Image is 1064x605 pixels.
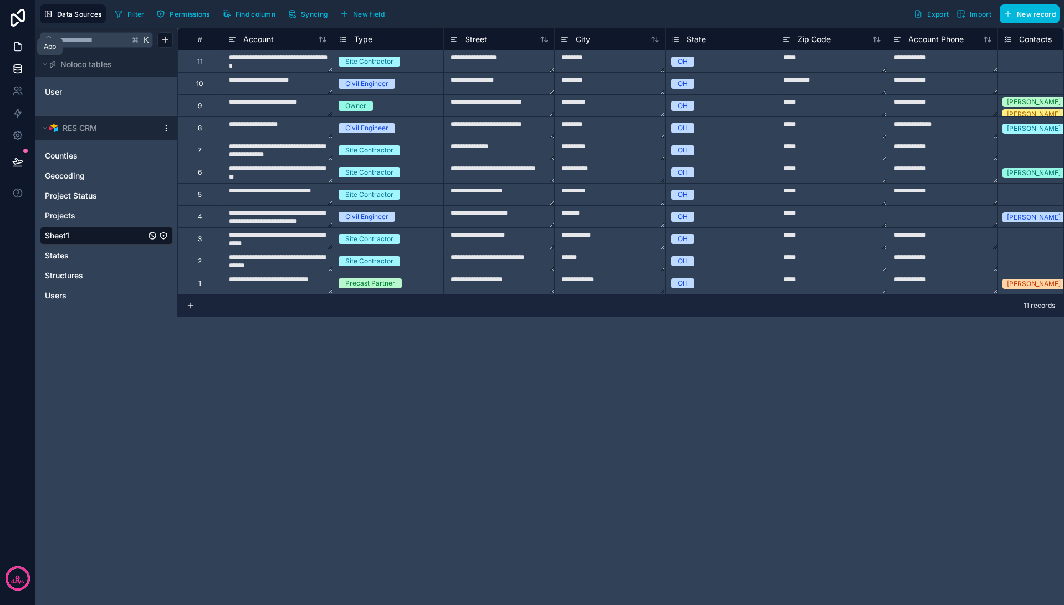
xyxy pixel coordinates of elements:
span: Geocoding [45,170,85,181]
div: OH [678,101,688,111]
div: Projects [40,207,173,225]
div: Owner [345,101,366,111]
p: days [11,577,24,586]
button: New field [336,6,388,22]
span: States [45,250,69,261]
div: 8 [198,124,202,133]
a: Users [45,290,146,301]
div: Site Contractor [345,167,393,177]
span: Project Status [45,190,97,201]
div: OH [678,145,688,155]
span: 11 records [1024,301,1055,310]
button: Data Sources [40,4,106,23]
span: Users [45,290,66,301]
div: [PERSON_NAME] [1007,124,1061,134]
div: 4 [198,212,202,221]
div: OH [678,167,688,177]
div: Structures [40,267,173,284]
span: Sheet1 [45,230,69,241]
span: Find column [236,10,275,18]
div: App [44,42,56,51]
button: Noloco tables [40,57,166,72]
span: Type [354,34,372,45]
img: Airtable Logo [49,124,58,133]
div: 9 [198,101,202,110]
div: Sheet1 [40,227,173,245]
a: New record [995,4,1060,23]
div: Site Contractor [345,57,393,67]
span: RES CRM [63,123,97,134]
span: Syncing [301,10,328,18]
a: Syncing [284,6,336,22]
span: Data Sources [57,10,102,18]
div: 7 [198,146,202,155]
span: User [45,87,62,98]
span: Noloco tables [60,59,112,70]
a: User [45,87,135,98]
span: New record [1017,10,1056,18]
span: K [142,36,150,44]
div: 6 [198,168,202,177]
div: OH [678,79,688,89]
button: Filter [110,6,149,22]
div: [PERSON_NAME] [1007,97,1061,107]
div: OH [678,256,688,266]
button: Find column [218,6,279,22]
span: Import [970,10,991,18]
div: 11 [197,57,203,66]
span: Account Phone [908,34,964,45]
div: [PERSON_NAME] [1007,212,1061,222]
a: Project Status [45,190,146,201]
a: Geocoding [45,170,146,181]
div: Project Status [40,187,173,205]
span: Projects [45,210,75,221]
div: 2 [198,257,202,266]
span: Account [243,34,274,45]
span: New field [353,10,385,18]
div: Civil Engineer [345,212,388,222]
a: Structures [45,270,146,281]
button: Syncing [284,6,331,22]
div: User [40,83,173,101]
button: Airtable LogoRES CRM [40,120,157,136]
a: Permissions [152,6,218,22]
div: OH [678,212,688,222]
div: Precast Partner [345,278,395,288]
div: [PERSON_NAME] [1007,109,1061,119]
span: Export [927,10,949,18]
span: State [687,34,706,45]
div: Geocoding [40,167,173,185]
div: Civil Engineer [345,79,388,89]
a: Sheet1 [45,230,146,241]
span: Permissions [170,10,209,18]
a: Projects [45,210,146,221]
div: OH [678,123,688,133]
div: 5 [198,190,202,199]
div: 3 [198,235,202,243]
button: Permissions [152,6,213,22]
button: Export [910,4,953,23]
div: 1 [198,279,201,288]
div: 10 [196,79,203,88]
button: New record [1000,4,1060,23]
span: Counties [45,150,78,161]
div: Site Contractor [345,145,393,155]
div: # [186,35,213,43]
span: Filter [127,10,145,18]
a: States [45,250,146,261]
p: 9 [15,573,20,584]
div: OH [678,57,688,67]
div: Site Contractor [345,256,393,266]
span: City [576,34,590,45]
div: Civil Engineer [345,123,388,133]
span: Zip Code [797,34,831,45]
span: Structures [45,270,83,281]
span: Contacts [1019,34,1052,45]
span: Street [465,34,487,45]
div: OH [678,234,688,244]
div: States [40,247,173,265]
div: [PERSON_NAME] [1007,279,1061,289]
div: OH [678,278,688,288]
div: Site Contractor [345,190,393,200]
div: Users [40,287,173,304]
